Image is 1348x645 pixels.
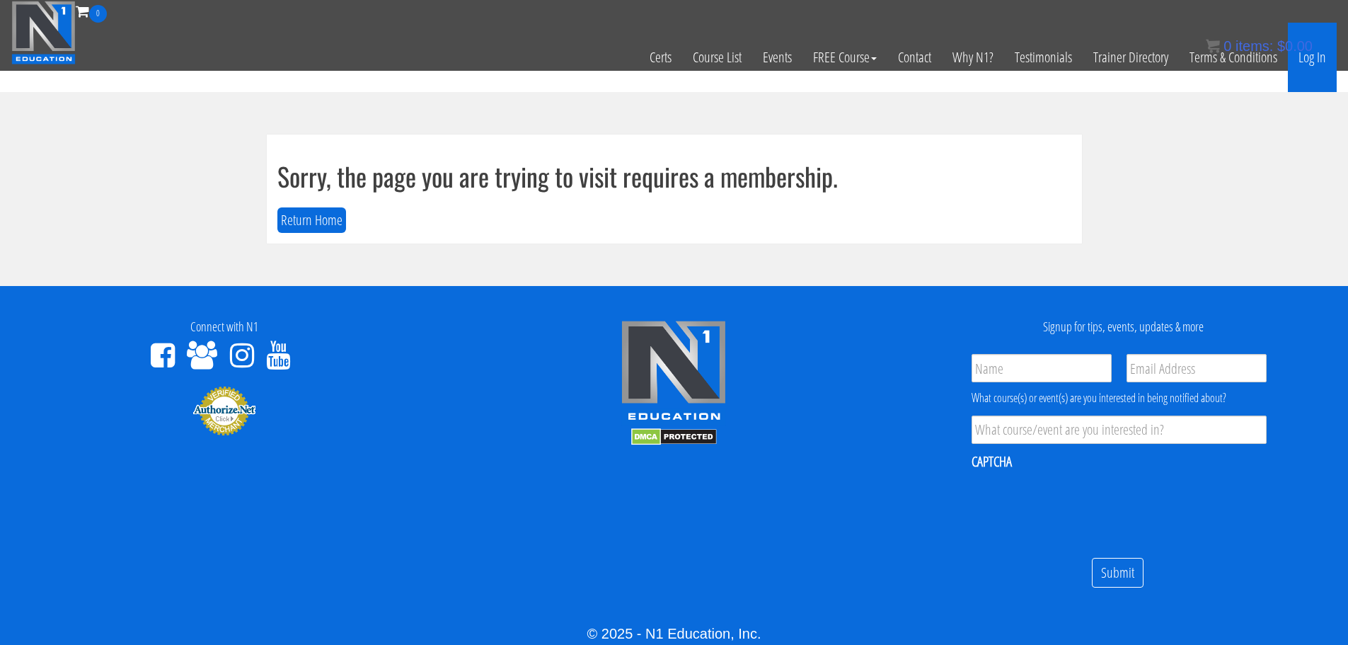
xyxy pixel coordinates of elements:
img: icon11.png [1206,39,1220,53]
h1: Sorry, the page you are trying to visit requires a membership. [277,162,1071,190]
span: $ [1277,38,1285,54]
a: Trainer Directory [1083,23,1179,92]
a: Certs [639,23,682,92]
a: Testimonials [1004,23,1083,92]
span: items: [1235,38,1273,54]
input: What course/event are you interested in? [972,416,1267,444]
img: n1-education [11,1,76,64]
a: 0 [76,1,107,21]
input: Submit [1092,558,1144,588]
a: Events [752,23,802,92]
button: Return Home [277,207,346,234]
a: Course List [682,23,752,92]
a: Why N1? [942,23,1004,92]
input: Email Address [1127,354,1267,382]
a: Contact [887,23,942,92]
div: © 2025 - N1 Education, Inc. [11,623,1337,644]
iframe: reCAPTCHA [972,480,1187,535]
a: 0 items: $0.00 [1206,38,1313,54]
img: n1-edu-logo [621,320,727,425]
h4: Signup for tips, events, updates & more [909,320,1337,334]
div: What course(s) or event(s) are you interested in being notified about? [972,389,1267,406]
a: FREE Course [802,23,887,92]
span: 0 [89,5,107,23]
bdi: 0.00 [1277,38,1313,54]
a: Log In [1288,23,1337,92]
a: Terms & Conditions [1179,23,1288,92]
h4: Connect with N1 [11,320,439,334]
span: 0 [1223,38,1231,54]
input: Name [972,354,1112,382]
img: DMCA.com Protection Status [631,428,717,445]
label: CAPTCHA [972,452,1012,471]
img: Authorize.Net Merchant - Click to Verify [192,385,256,436]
